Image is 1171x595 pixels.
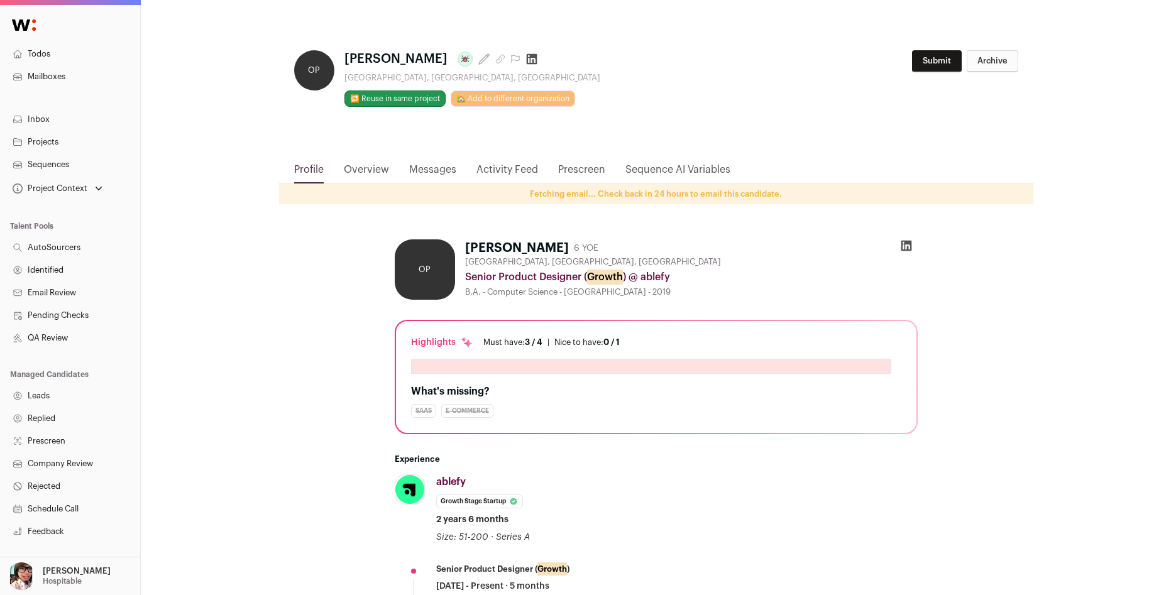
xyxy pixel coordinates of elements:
span: ablefy [436,477,466,487]
div: [GEOGRAPHIC_DATA], [GEOGRAPHIC_DATA], [GEOGRAPHIC_DATA] [344,73,600,83]
span: · [491,531,493,543]
span: [PERSON_NAME] [344,50,448,68]
a: Overview [344,162,389,183]
mark: Growth [537,562,567,576]
div: Must have: [483,337,542,347]
div: Highlights [411,336,473,349]
button: 🔂 Reuse in same project [344,90,446,107]
span: [GEOGRAPHIC_DATA], [GEOGRAPHIC_DATA], [GEOGRAPHIC_DATA] [465,257,721,267]
a: Sequence AI Variables [625,162,730,183]
a: Prescreen [558,162,605,183]
span: [DATE] - Present · 5 months [436,580,549,592]
h1: [PERSON_NAME] [465,239,569,257]
div: Senior Product Designer ( ) [436,564,569,575]
div: E-commerce [441,404,493,418]
a: 🏡 Add to different organization [451,90,575,107]
span: 0 / 1 [603,338,620,346]
img: 2259bba7e9044a87054ffccb4cd2b8211141cd5c2b5da63b578b0f15cc4ee7af.png [395,475,424,504]
div: Nice to have: [554,337,620,347]
h2: What's missing? [411,384,901,399]
span: Size: 51-200 [436,533,488,542]
li: Growth Stage Startup [436,494,523,508]
p: Hospitable [43,576,82,586]
span: 2 years 6 months [436,513,509,526]
img: 14759586-medium_jpg [8,562,35,590]
h2: Experience [395,454,918,464]
span: Series A [496,533,530,542]
mark: Growth [587,270,623,285]
button: Archive [967,50,1018,72]
p: Fetching email... Check back in 24 hours to email this candidate. [279,189,1033,199]
p: [PERSON_NAME] [43,566,111,576]
div: OP [395,239,455,300]
div: Senior Product Designer ( ) @ ablefy [465,270,918,285]
div: B.A. - Computer Science - [GEOGRAPHIC_DATA] - 2019 [465,287,918,297]
a: Profile [294,162,324,183]
button: Open dropdown [5,562,113,590]
img: Wellfound [5,13,43,38]
div: OP [294,50,334,90]
div: SaaS [411,404,436,418]
button: Submit [912,50,962,72]
div: 6 YOE [574,242,598,254]
span: 3 / 4 [525,338,542,346]
div: Project Context [10,183,87,194]
a: Messages [409,162,456,183]
a: Activity Feed [476,162,538,183]
button: Open dropdown [10,180,105,197]
ul: | [483,337,620,347]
